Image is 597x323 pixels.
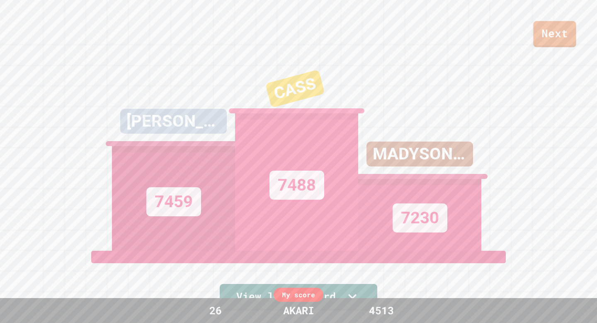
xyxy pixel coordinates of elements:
[146,187,201,216] div: 7459
[220,284,377,311] a: View leaderboard
[275,303,323,318] div: AKARI
[274,288,323,302] div: My score
[393,203,447,232] div: 7230
[184,303,247,318] div: 26
[366,142,473,166] div: MADYSON C
[350,303,413,318] div: 4513
[533,21,576,47] a: Next
[120,109,227,134] div: [PERSON_NAME]
[269,171,324,200] div: 7488
[265,69,325,108] div: CASS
